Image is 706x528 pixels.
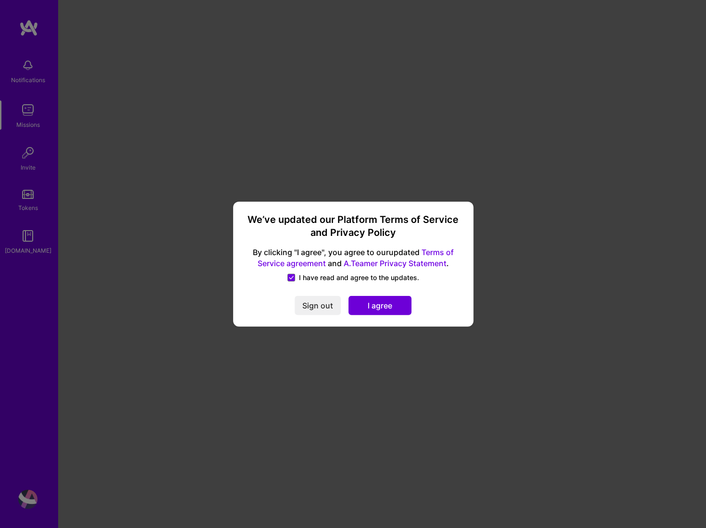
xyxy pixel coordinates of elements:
a: Terms of Service agreement [258,247,454,268]
button: I agree [348,296,411,315]
span: I have read and agree to the updates. [299,273,419,282]
a: A.Teamer Privacy Statement [344,258,446,268]
button: Sign out [295,296,341,315]
h3: We’ve updated our Platform Terms of Service and Privacy Policy [245,213,462,239]
span: By clicking "I agree", you agree to our updated and . [245,247,462,269]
